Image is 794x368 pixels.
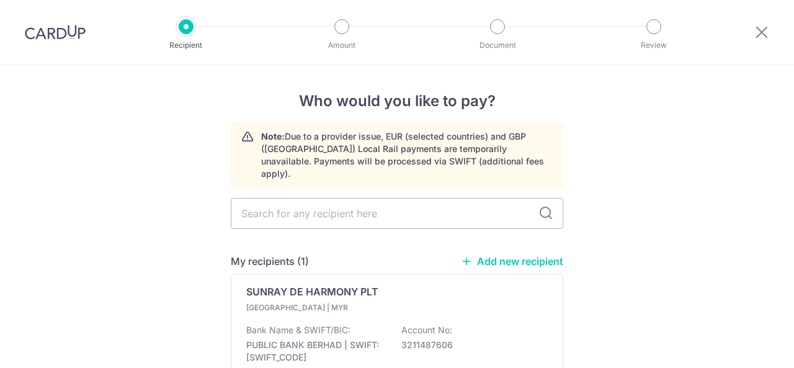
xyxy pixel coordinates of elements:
p: Due to a provider issue, EUR (selected countries) and GBP ([GEOGRAPHIC_DATA]) Local Rail payments... [261,130,553,180]
iframe: Opens a widget where you can find more information [715,331,782,362]
p: [GEOGRAPHIC_DATA] | MYR [246,302,393,314]
a: Add new recipient [461,255,563,267]
p: Document [452,39,543,52]
p: Bank Name & SWIFT/BIC: [246,324,350,336]
p: Recipient [140,39,232,52]
img: CardUp [25,25,86,40]
h4: Who would you like to pay? [231,90,563,112]
strong: Note: [261,131,285,141]
p: SUNRAY DE HARMONY PLT [246,284,378,299]
p: Account No: [401,324,452,336]
p: Review [608,39,700,52]
input: Search for any recipient here [231,198,563,229]
p: 3211487606 [401,339,540,351]
p: PUBLIC BANK BERHAD | SWIFT: [SWIFT_CODE] [246,339,385,364]
p: Amount [296,39,388,52]
h5: My recipients (1) [231,254,309,269]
